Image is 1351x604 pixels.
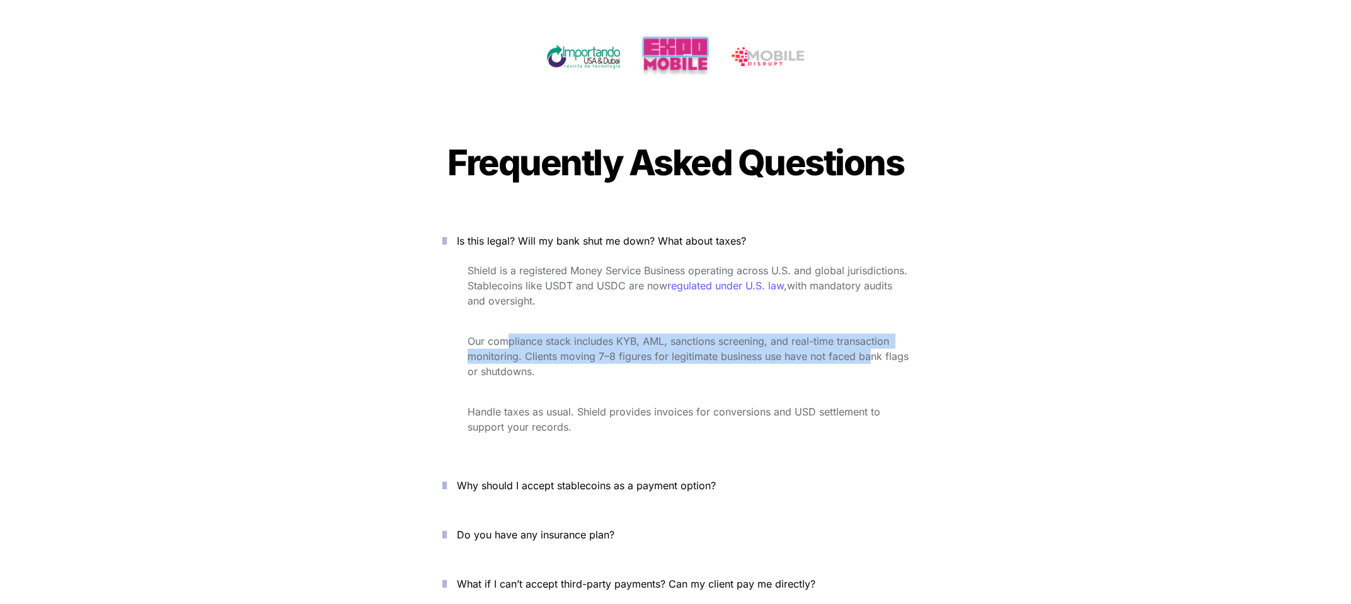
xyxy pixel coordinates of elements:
span: Shield is a registered Money Service Business operating across U.S. and global jurisdictions. Sta... [468,264,911,292]
div: Is this legal? Will my bank shut me down? What about taxes? [423,260,928,456]
span: Why should I accept stablecoins as a payment option? [457,479,716,492]
span: Is this legal? Will my bank shut me down? What about taxes? [457,235,746,247]
button: What if I can’t accept third-party payments? Can my client pay me directly? [423,564,928,603]
span: Do you have any insurance plan? [457,528,614,541]
span: What if I can’t accept third-party payments? Can my client pay me directly? [457,578,815,590]
button: Is this legal? Will my bank shut me down? What about taxes? [423,221,928,260]
span: Frequently Asked Questions [447,141,904,184]
span: Our compliance stack includes KYB, AML, sanctions screening, and real-time transaction monitoring... [468,335,912,378]
a: regulated under U.S. law, [667,279,787,292]
button: Why should I accept stablecoins as a payment option? [423,466,928,505]
span: Handle taxes as usual. Shield provides invoices for conversions and USD settlement to support you... [468,405,883,433]
button: Do you have any insurance plan? [423,515,928,554]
